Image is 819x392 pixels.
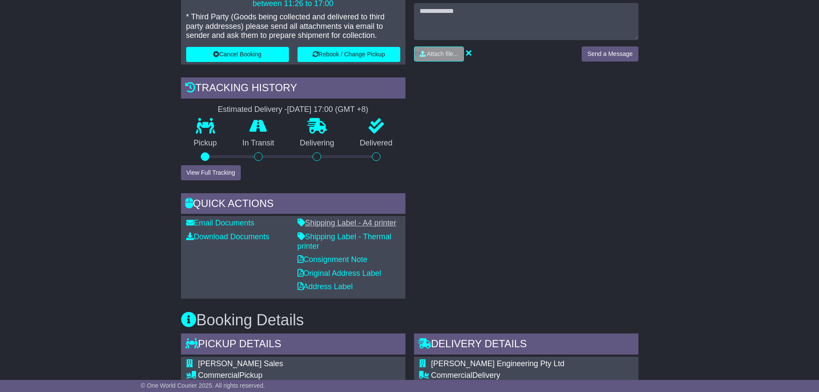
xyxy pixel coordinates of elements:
div: Pickup [198,371,364,380]
a: Consignment Note [298,255,368,264]
a: Shipping Label - Thermal printer [298,232,392,250]
div: Tracking history [181,77,405,101]
h3: Booking Details [181,312,638,329]
div: Delivery [431,371,633,380]
p: Delivering [287,139,347,148]
a: Shipping Label - A4 printer [298,219,396,227]
div: Delivery Details [414,333,638,357]
button: Send a Message [582,46,638,62]
button: View Full Tracking [181,165,241,180]
div: Quick Actions [181,193,405,216]
p: In Transit [230,139,287,148]
span: Commercial [431,371,472,380]
button: Cancel Booking [186,47,289,62]
div: [DATE] 17:00 (GMT +8) [287,105,368,114]
span: [PERSON_NAME] Sales [198,359,283,368]
p: Pickup [181,139,230,148]
p: * Third Party (Goods being collected and delivered to third party addresses) please send all atta... [186,12,400,40]
a: Download Documents [186,232,270,241]
a: Address Label [298,282,353,291]
span: [PERSON_NAME] Engineering Pty Ltd [431,359,564,368]
a: Original Address Label [298,269,381,278]
div: Estimated Delivery - [181,105,405,114]
p: Delivered [347,139,405,148]
span: © One World Courier 2025. All rights reserved. [141,382,265,389]
span: Commercial [198,371,239,380]
button: Rebook / Change Pickup [298,47,400,62]
a: Email Documents [186,219,255,227]
div: Pickup Details [181,333,405,357]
